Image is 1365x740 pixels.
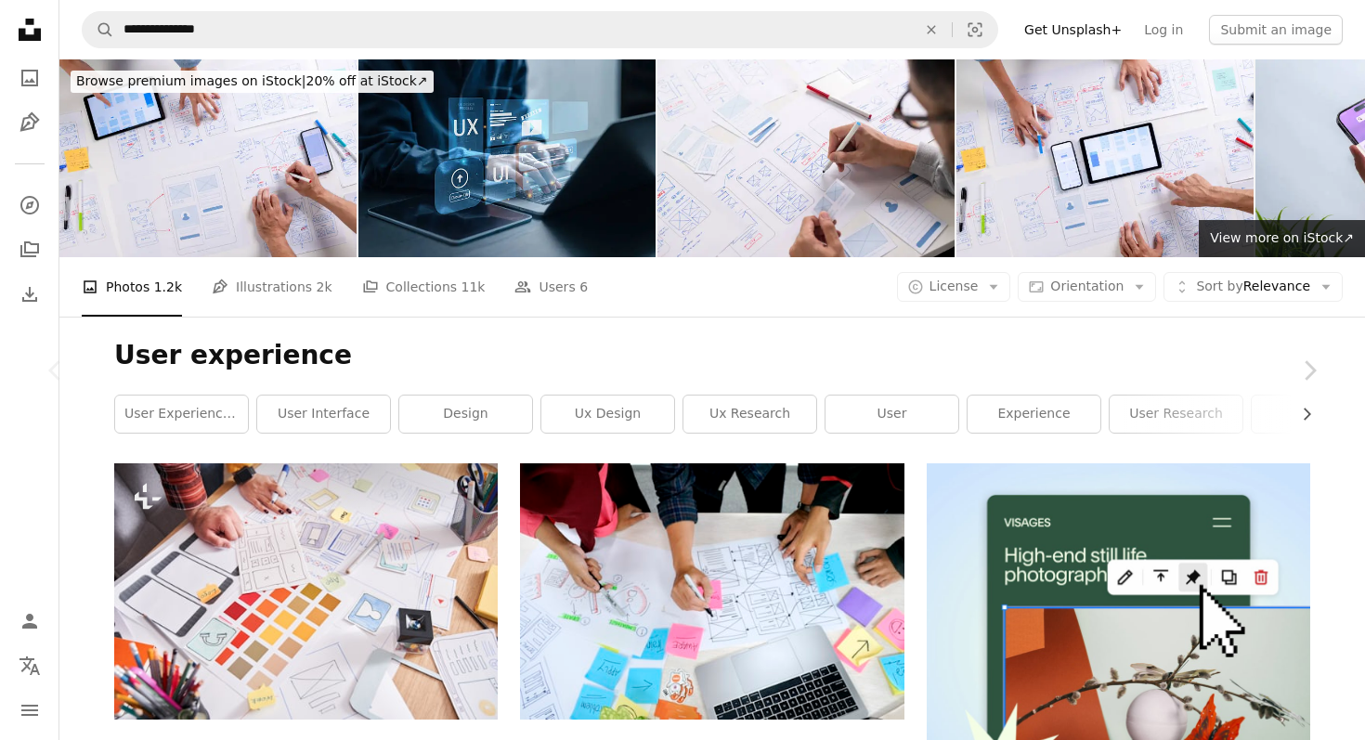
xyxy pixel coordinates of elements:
img: UX/UI designer working on wireframes for a website and mobile app prototype, surrounded by sketch... [657,59,955,257]
button: Submit an image [1209,15,1343,45]
h1: User experience [114,339,1310,372]
a: View more on iStock↗ [1199,220,1365,257]
a: Collections [11,231,48,268]
a: ux research [683,396,816,433]
a: Collections 11k [362,257,486,317]
a: Log in / Sign up [11,603,48,640]
img: Designer of web resources. Web designers creating a landing page layout of the mobile application... [114,463,498,719]
button: Language [11,647,48,684]
button: Orientation [1018,272,1156,302]
button: Search Unsplash [83,12,114,47]
form: Find visuals sitewide [82,11,998,48]
a: Download History [11,276,48,313]
button: Visual search [953,12,997,47]
button: License [897,272,1011,302]
a: person writing on white paper [520,582,903,599]
span: 6 [579,277,588,297]
a: Illustrations [11,104,48,141]
a: user [825,396,958,433]
span: 11k [461,277,486,297]
a: Browse premium images on iStock|20% off at iStock↗ [59,59,445,104]
a: Users 6 [514,257,588,317]
a: ux design [541,396,674,433]
span: View more on iStock ↗ [1210,230,1354,245]
a: Illustrations 2k [212,257,331,317]
button: Clear [911,12,952,47]
img: ux ui Web design that provides a good user experience, is easy to use and modern. Business people... [358,59,656,257]
span: License [929,279,979,293]
a: user experience design [115,396,248,433]
img: UX/UI designers discussing and brainstorming on wireframes for a website and mobile app prototype... [59,59,357,257]
a: user research [1110,396,1242,433]
a: Photos [11,59,48,97]
a: user interface [257,396,390,433]
a: Explore [11,187,48,224]
span: 20% off at iStock ↗ [76,73,428,88]
a: design [399,396,532,433]
a: Log in [1133,15,1194,45]
span: Relevance [1196,278,1310,296]
img: UX/UI designers discussing and brainstorming on wireframes for a website and mobile app prototype... [956,59,1254,257]
button: Menu [11,692,48,729]
a: Designer of web resources. Web designers creating a landing page layout of the mobile application... [114,582,498,599]
a: Next [1254,281,1365,460]
button: Sort byRelevance [1163,272,1343,302]
img: person writing on white paper [520,463,903,719]
span: Browse premium images on iStock | [76,73,305,88]
span: 2k [317,277,332,297]
a: Get Unsplash+ [1013,15,1133,45]
span: Sort by [1196,279,1242,293]
span: Orientation [1050,279,1124,293]
a: experience [968,396,1100,433]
